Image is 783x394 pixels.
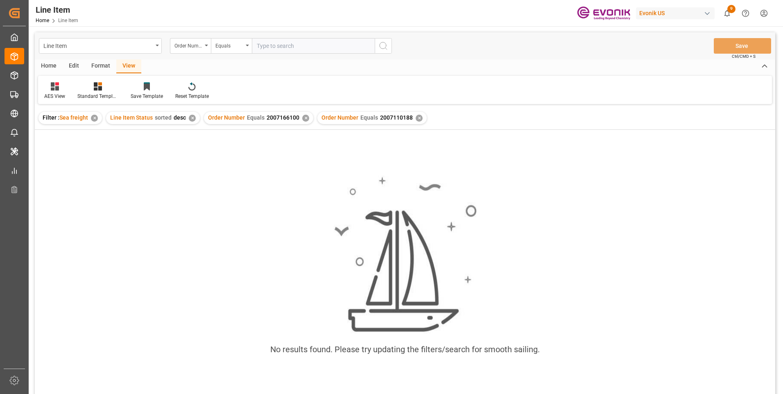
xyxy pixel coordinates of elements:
[302,115,309,122] div: ✕
[211,38,252,54] button: open menu
[577,6,630,20] img: Evonik-brand-mark-Deep-Purple-RGB.jpeg_1700498283.jpeg
[727,5,735,13] span: 9
[36,18,49,23] a: Home
[416,115,423,122] div: ✕
[375,38,392,54] button: search button
[714,38,771,54] button: Save
[43,40,153,50] div: Line Item
[215,40,243,50] div: Equals
[360,114,378,121] span: Equals
[63,59,85,73] div: Edit
[44,93,65,100] div: AES View
[636,7,715,19] div: Evonik US
[85,59,116,73] div: Format
[43,114,59,121] span: Filter :
[77,93,118,100] div: Standard Templates
[35,59,63,73] div: Home
[39,38,162,54] button: open menu
[59,114,88,121] span: Sea freight
[174,40,202,50] div: Order Number
[736,4,755,23] button: Help Center
[131,93,163,100] div: Save Template
[170,38,211,54] button: open menu
[116,59,141,73] div: View
[333,176,477,333] img: smooth_sailing.jpeg
[380,114,413,121] span: 2007110188
[36,4,78,16] div: Line Item
[267,114,299,121] span: 2007166100
[718,4,736,23] button: show 9 new notifications
[732,53,756,59] span: Ctrl/CMD + S
[175,93,209,100] div: Reset Template
[252,38,375,54] input: Type to search
[208,114,245,121] span: Order Number
[247,114,265,121] span: Equals
[174,114,186,121] span: desc
[321,114,358,121] span: Order Number
[270,343,540,356] div: No results found. Please try updating the filters/search for smooth sailing.
[155,114,172,121] span: sorted
[110,114,153,121] span: Line Item Status
[636,5,718,21] button: Evonik US
[91,115,98,122] div: ✕
[189,115,196,122] div: ✕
